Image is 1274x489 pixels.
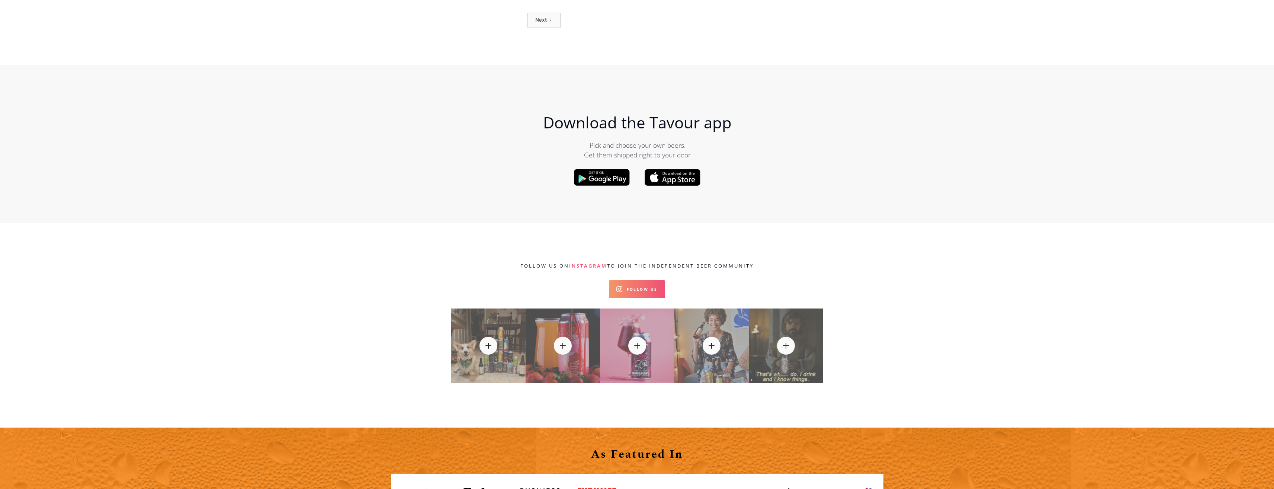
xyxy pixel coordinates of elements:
[569,262,607,269] a: Instagram
[489,114,786,131] h1: Download the Tavour app
[527,13,561,28] a: Next Page
[358,13,730,35] div: List
[609,280,665,298] a: Follow Us
[489,140,786,160] p: Pick and choose your own beers. Get them shipped right to your door
[535,16,547,24] div: Next
[591,446,683,463] strong: As Featured In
